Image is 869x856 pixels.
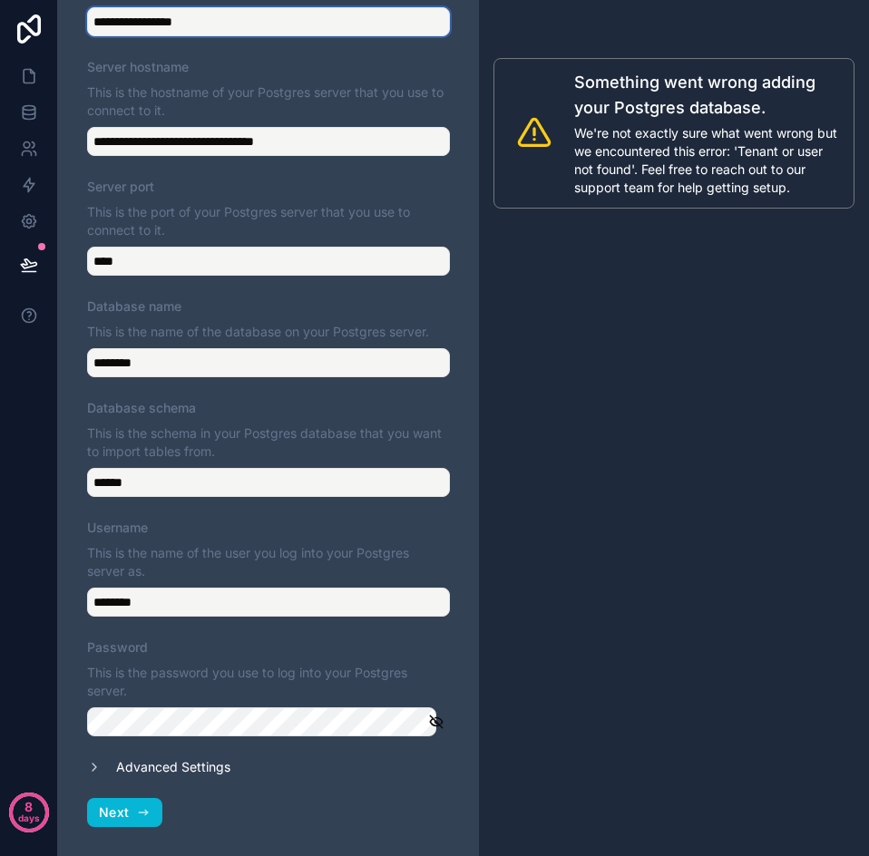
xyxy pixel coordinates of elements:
[24,798,33,816] p: 8
[87,178,154,196] label: Server port
[87,424,450,461] p: This is the schema in your Postgres database that you want to import tables from.
[116,758,230,776] label: Advanced Settings
[87,58,189,76] label: Server hostname
[574,70,843,121] span: Something went wrong adding your Postgres database.
[87,83,450,120] p: This is the hostname of your Postgres server that you use to connect to it.
[87,664,450,700] p: This is the password you use to log into your Postgres server.
[87,399,196,417] label: Database schema
[99,804,129,821] span: Next
[87,519,148,537] label: Username
[87,638,148,657] label: Password
[87,203,450,239] p: This is the port of your Postgres server that you use to connect to it.
[87,323,450,341] p: This is the name of the database on your Postgres server.
[87,798,162,827] button: Next
[574,124,843,197] span: We're not exactly sure what went wrong but we encountered this error: 'Tenant or user not found'....
[87,544,450,580] p: This is the name of the user you log into your Postgres server as.
[87,297,181,316] label: Database name
[18,805,40,831] p: days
